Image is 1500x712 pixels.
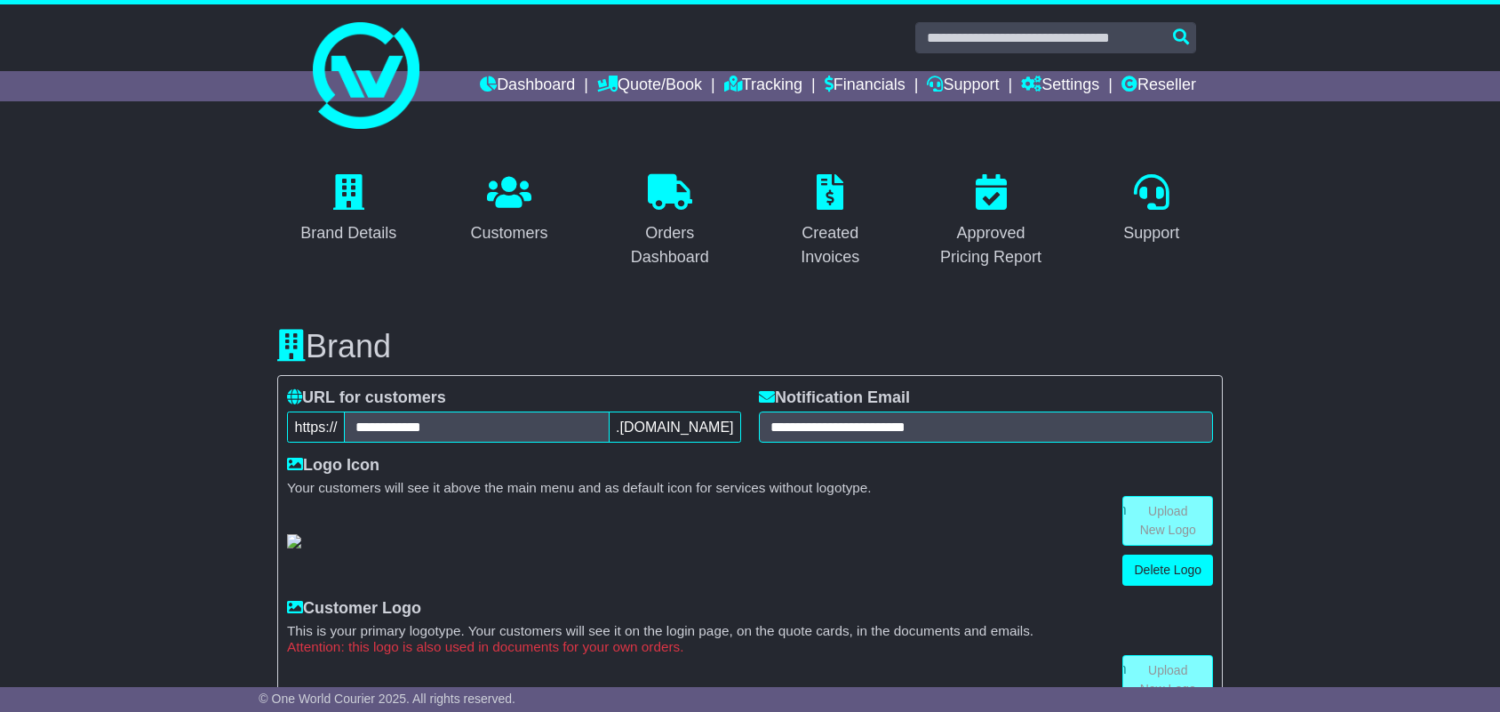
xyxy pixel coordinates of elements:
[287,623,1213,639] small: This is your primary logotype. Your customers will see it on the login page, on the quote cards, ...
[825,71,906,101] a: Financials
[920,168,1063,276] a: Approved Pricing Report
[300,221,396,245] div: Brand Details
[610,221,730,269] div: Orders Dashboard
[287,412,345,443] span: https://
[598,168,741,276] a: Orders Dashboard
[1122,655,1213,705] a: Upload New Logo
[609,412,741,443] span: .[DOMAIN_NAME]
[1112,168,1191,252] a: Support
[259,692,515,706] span: © One World Courier 2025. All rights reserved.
[759,388,910,408] label: Notification Email
[931,221,1051,269] div: Approved Pricing Report
[287,639,1213,655] small: Attention: this logo is also used in documents for your own orders.
[759,168,902,276] a: Created Invoices
[480,71,575,101] a: Dashboard
[597,71,702,101] a: Quote/Book
[287,456,379,476] label: Logo Icon
[287,480,1213,496] small: Your customers will see it above the main menu and as default icon for services without logotype.
[724,71,802,101] a: Tracking
[277,329,1223,364] h3: Brand
[770,221,890,269] div: Created Invoices
[1021,71,1099,101] a: Settings
[1121,71,1196,101] a: Reseller
[1122,555,1213,586] a: Delete Logo
[287,388,446,408] label: URL for customers
[287,599,421,619] label: Customer Logo
[1122,496,1213,546] a: Upload New Logo
[927,71,999,101] a: Support
[470,221,547,245] div: Customers
[287,534,301,548] img: GetResellerIconLogo
[1123,221,1179,245] div: Support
